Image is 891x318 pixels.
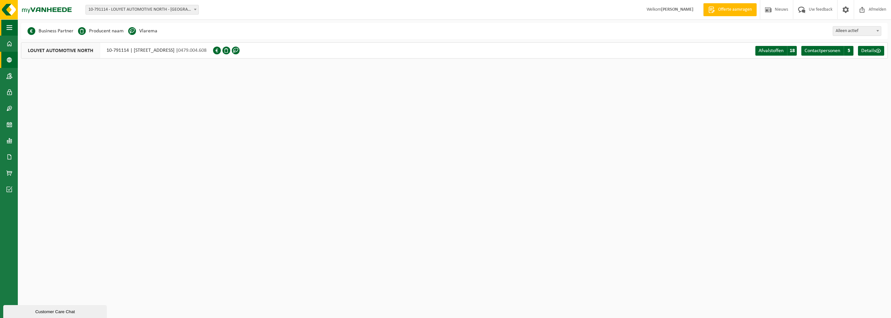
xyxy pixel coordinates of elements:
span: Details [861,48,876,53]
a: Contactpersonen 5 [801,46,853,56]
span: 18 [787,46,797,56]
span: 0479.004.608 [178,48,207,53]
span: 5 [844,46,853,56]
span: LOUYET AUTOMOTIVE NORTH [21,43,100,58]
li: Business Partner [28,26,73,36]
span: Offerte aanvragen [716,6,753,13]
span: Alleen actief [833,26,881,36]
a: Afvalstoffen 18 [755,46,797,56]
iframe: chat widget [3,304,108,318]
span: Afvalstoffen [759,48,784,53]
span: Contactpersonen [805,48,840,53]
strong: [PERSON_NAME] [661,7,694,12]
a: Offerte aanvragen [703,3,757,16]
span: Alleen actief [833,27,881,36]
span: 10-791114 - LOUYET AUTOMOTIVE NORTH - SINT-PIETERS-LEEUW [86,5,198,14]
a: Details [858,46,884,56]
div: 10-791114 | [STREET_ADDRESS] | [21,42,213,59]
span: 10-791114 - LOUYET AUTOMOTIVE NORTH - SINT-PIETERS-LEEUW [85,5,199,15]
li: Vlarema [128,26,157,36]
li: Producent naam [78,26,124,36]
